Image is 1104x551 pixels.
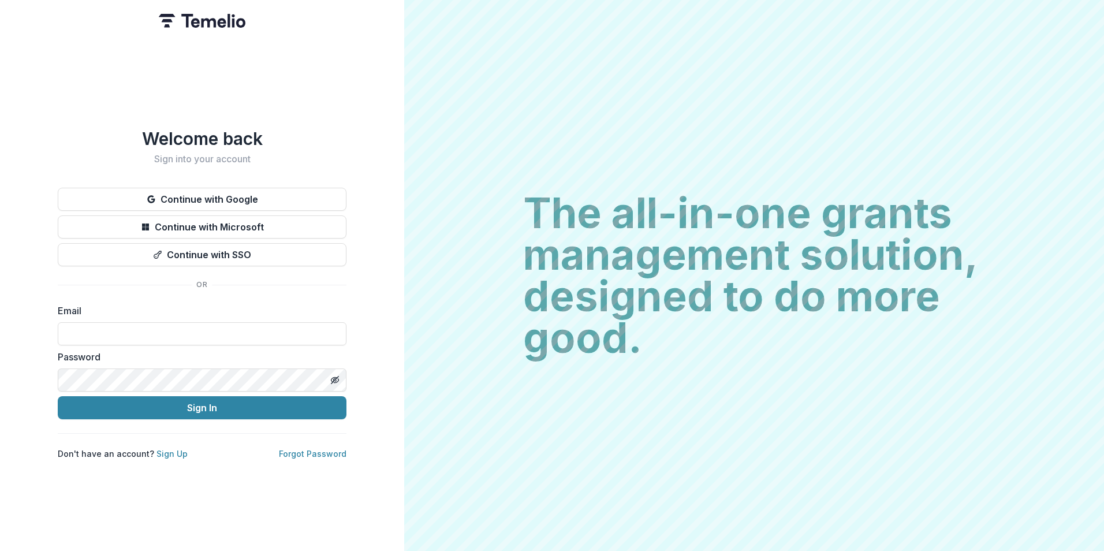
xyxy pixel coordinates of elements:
button: Toggle password visibility [326,371,344,389]
h1: Welcome back [58,128,346,149]
img: Temelio [159,14,245,28]
button: Continue with SSO [58,243,346,266]
button: Continue with Microsoft [58,215,346,239]
p: Don't have an account? [58,448,188,460]
a: Sign Up [156,449,188,459]
label: Email [58,304,340,318]
button: Sign In [58,396,346,419]
button: Continue with Google [58,188,346,211]
a: Forgot Password [279,449,346,459]
label: Password [58,350,340,364]
h2: Sign into your account [58,154,346,165]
